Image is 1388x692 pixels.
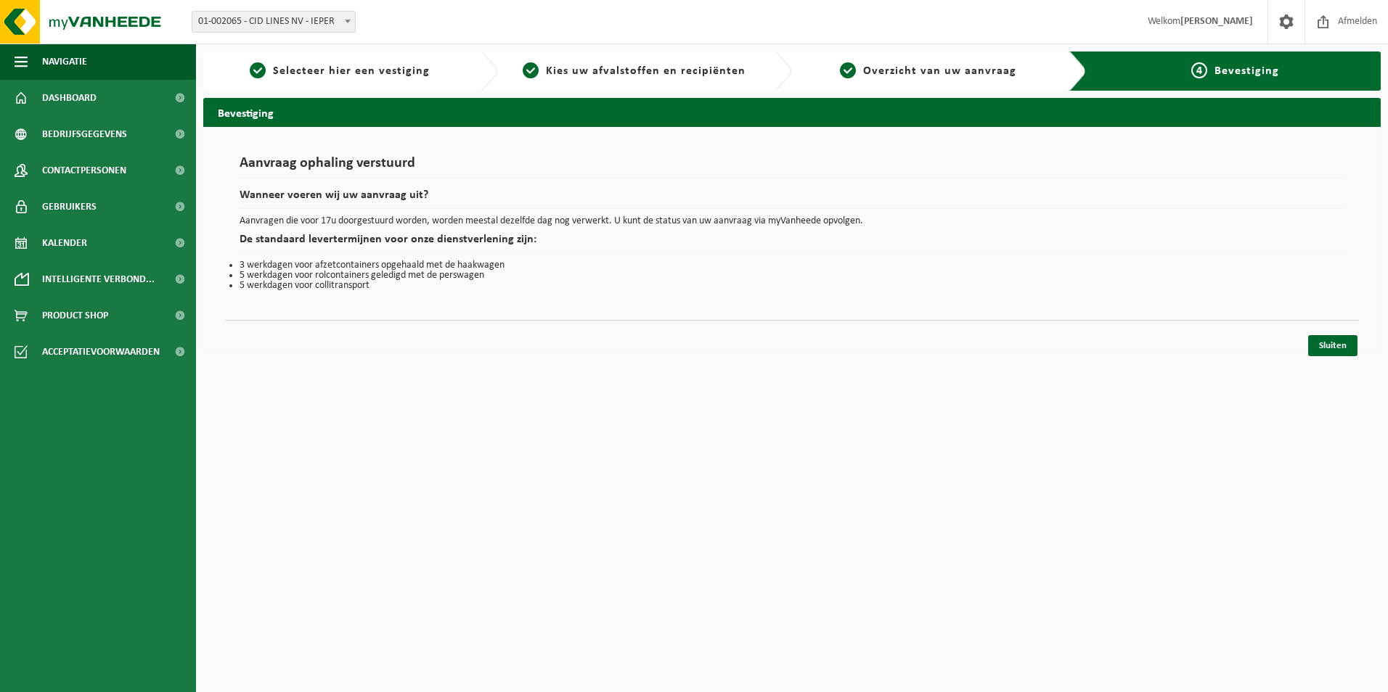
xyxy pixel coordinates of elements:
[799,62,1058,80] a: 3Overzicht van uw aanvraag
[42,225,87,261] span: Kalender
[240,260,1344,271] li: 3 werkdagen voor afzetcontainers opgehaald met de haakwagen
[1308,335,1358,356] a: Sluiten
[1180,16,1253,27] strong: [PERSON_NAME]
[523,62,539,78] span: 2
[546,65,746,77] span: Kies uw afvalstoffen en recipiënten
[42,334,160,370] span: Acceptatievoorwaarden
[192,12,355,32] span: 01-002065 - CID LINES NV - IEPER
[240,189,1344,209] h2: Wanneer voeren wij uw aanvraag uit?
[240,271,1344,281] li: 5 werkdagen voor rolcontainers geledigd met de perswagen
[42,116,127,152] span: Bedrijfsgegevens
[240,234,1344,253] h2: De standaard levertermijnen voor onze dienstverlening zijn:
[42,261,155,297] span: Intelligente verbond...
[505,62,764,80] a: 2Kies uw afvalstoffen en recipiënten
[203,98,1381,126] h2: Bevestiging
[192,11,356,33] span: 01-002065 - CID LINES NV - IEPER
[863,65,1016,77] span: Overzicht van uw aanvraag
[273,65,430,77] span: Selecteer hier een vestiging
[42,80,97,116] span: Dashboard
[42,152,126,189] span: Contactpersonen
[42,297,108,334] span: Product Shop
[1214,65,1279,77] span: Bevestiging
[240,156,1344,178] h1: Aanvraag ophaling verstuurd
[211,62,469,80] a: 1Selecteer hier een vestiging
[42,44,87,80] span: Navigatie
[240,216,1344,226] p: Aanvragen die voor 17u doorgestuurd worden, worden meestal dezelfde dag nog verwerkt. U kunt de s...
[240,281,1344,291] li: 5 werkdagen voor collitransport
[250,62,266,78] span: 1
[1191,62,1207,78] span: 4
[42,189,97,225] span: Gebruikers
[840,62,856,78] span: 3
